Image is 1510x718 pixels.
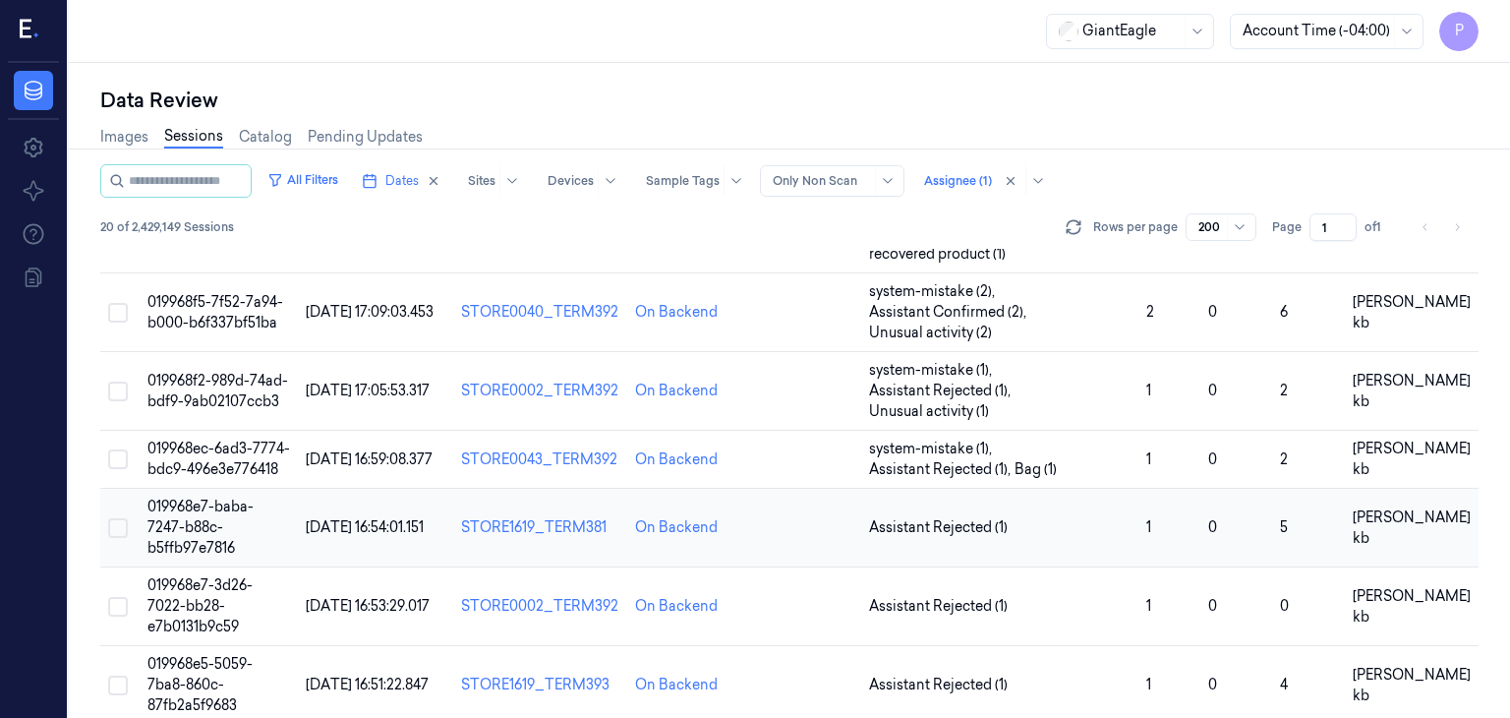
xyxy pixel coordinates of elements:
[164,126,223,149] a: Sessions
[108,449,128,469] button: Select row
[108,303,128,323] button: Select row
[869,302,1030,323] span: Assistant Confirmed (2) ,
[1353,440,1471,478] span: [PERSON_NAME] kb
[1208,303,1217,321] span: 0
[147,372,288,410] span: 019968f2-989d-74ad-bdf9-9ab02107ccb3
[1280,518,1288,536] span: 5
[147,576,253,635] span: 019968e7-3d26-7022-bb28-e7b0131b9c59
[461,302,619,323] div: STORE0040_TERM392
[869,439,996,459] span: system-mistake (1) ,
[354,165,448,197] button: Dates
[1280,450,1288,468] span: 2
[1208,676,1217,693] span: 0
[1146,676,1151,693] span: 1
[461,381,619,401] div: STORE0002_TERM392
[306,450,433,468] span: [DATE] 16:59:08.377
[1439,12,1479,51] button: P
[1208,450,1217,468] span: 0
[869,244,1006,265] span: recovered product (1)
[635,517,718,538] div: On Backend
[108,676,128,695] button: Select row
[635,381,718,401] div: On Backend
[1365,218,1396,236] span: of 1
[1412,213,1471,241] nav: pagination
[1146,597,1151,615] span: 1
[461,517,619,538] div: STORE1619_TERM381
[1146,303,1154,321] span: 2
[461,596,619,617] div: STORE0002_TERM392
[260,164,346,196] button: All Filters
[306,382,430,399] span: [DATE] 17:05:53.317
[461,675,619,695] div: STORE1619_TERM393
[869,675,1008,695] span: Assistant Rejected (1)
[461,449,619,470] div: STORE0043_TERM392
[147,440,290,478] span: 019968ec-6ad3-7774-bdc9-496e3e776418
[1353,372,1471,410] span: [PERSON_NAME] kb
[385,172,419,190] span: Dates
[306,597,430,615] span: [DATE] 16:53:29.017
[108,597,128,617] button: Select row
[100,87,1479,114] div: Data Review
[635,596,718,617] div: On Backend
[306,303,434,321] span: [DATE] 17:09:03.453
[1146,450,1151,468] span: 1
[1280,382,1288,399] span: 2
[147,498,254,557] span: 019968e7-baba-7247-b88c-b5ffb97e7816
[635,675,718,695] div: On Backend
[147,655,253,714] span: 019968e5-5059-7ba8-860c-87fb2a5f9683
[100,218,234,236] span: 20 of 2,429,149 Sessions
[869,381,1015,401] span: Assistant Rejected (1) ,
[869,360,996,381] span: system-mistake (1) ,
[1208,518,1217,536] span: 0
[869,517,1008,538] span: Assistant Rejected (1)
[1353,293,1471,331] span: [PERSON_NAME] kb
[635,449,718,470] div: On Backend
[1015,459,1057,480] span: Bag (1)
[1353,666,1471,704] span: [PERSON_NAME] kb
[100,127,148,148] a: Images
[239,127,292,148] a: Catalog
[108,518,128,538] button: Select row
[1146,518,1151,536] span: 1
[308,127,423,148] a: Pending Updates
[1353,587,1471,626] span: [PERSON_NAME] kb
[635,302,718,323] div: On Backend
[1208,382,1217,399] span: 0
[1353,509,1471,547] span: [PERSON_NAME] kb
[1280,597,1289,615] span: 0
[306,676,429,693] span: [DATE] 16:51:22.847
[869,401,989,422] span: Unusual activity (1)
[1280,303,1288,321] span: 6
[869,281,999,302] span: system-mistake (2) ,
[108,382,128,401] button: Select row
[1208,597,1217,615] span: 0
[147,293,283,331] span: 019968f5-7f52-7a94-b000-b6f337bf51ba
[1272,218,1302,236] span: Page
[869,459,1015,480] span: Assistant Rejected (1) ,
[869,323,992,343] span: Unusual activity (2)
[869,596,1008,617] span: Assistant Rejected (1)
[1146,382,1151,399] span: 1
[306,518,424,536] span: [DATE] 16:54:01.151
[1093,218,1178,236] p: Rows per page
[1280,676,1288,693] span: 4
